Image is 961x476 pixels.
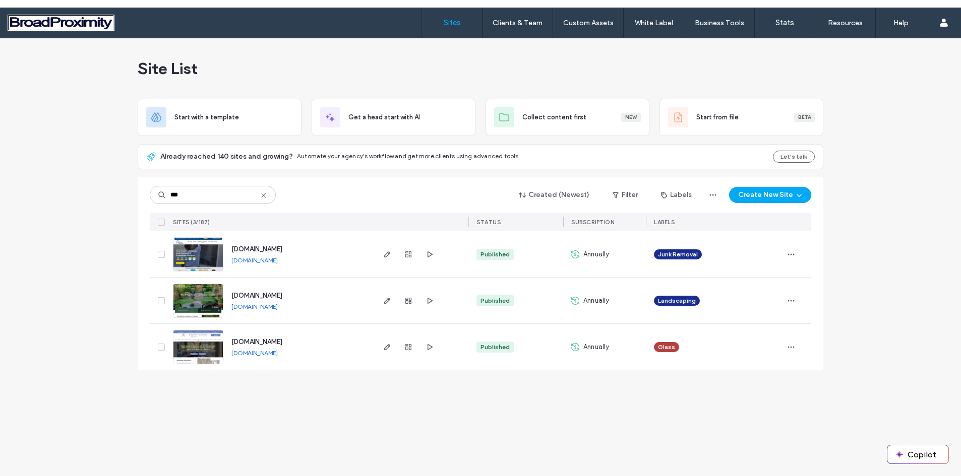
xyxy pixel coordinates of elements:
button: Created (Newest) [510,187,598,203]
div: Get a head start with AI [312,99,475,136]
span: Annually [583,296,610,306]
span: Get a head start with AI [348,112,420,122]
span: Collect content first [522,112,586,122]
div: New [621,113,641,122]
div: Published [480,250,510,259]
span: Annually [583,342,610,352]
span: STATUS [476,219,501,226]
a: Sites [422,8,482,38]
button: Create New Site [729,187,811,203]
label: Clients & Team [493,19,543,27]
div: Published [480,296,510,305]
label: Stats [775,18,794,27]
a: [DOMAIN_NAME] [231,303,278,310]
span: Annually [583,249,610,259]
a: Stats [755,8,815,38]
div: Beta [794,113,815,122]
label: Business Tools [695,19,744,27]
a: [DOMAIN_NAME] [231,349,278,357]
a: [DOMAIN_NAME] [231,338,282,346]
span: Automate your agency's workflow and get more clients using advanced tools [297,152,519,160]
a: [DOMAIN_NAME] [231,292,282,299]
span: SITES (3/187) [173,219,210,226]
span: Junk Removal [658,250,698,259]
label: Custom Assets [563,19,614,27]
span: Start from file [696,112,739,122]
button: Copilot [887,445,948,463]
div: Published [480,343,510,352]
span: Already reached 140 sites and growing? [160,152,293,162]
button: Filter [603,187,648,203]
button: Labels [652,187,701,203]
a: [DOMAIN_NAME] [231,245,282,253]
button: Let's talk [773,151,815,163]
a: [DOMAIN_NAME] [231,256,278,264]
label: Sites [444,18,461,27]
label: Resources [828,19,863,27]
label: White Label [635,19,673,27]
label: Help [893,19,909,27]
span: Glass [658,343,675,352]
span: Landscaping [658,296,696,305]
div: Start from fileBeta [659,99,823,136]
span: Help [23,7,43,16]
span: Start with a template [174,112,239,122]
div: Start with a template [138,99,302,136]
span: SUBSCRIPTION [571,219,614,226]
div: Collect content firstNew [486,99,649,136]
a: Resources [815,8,875,38]
span: Site List [138,58,198,79]
span: LABELS [654,219,675,226]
